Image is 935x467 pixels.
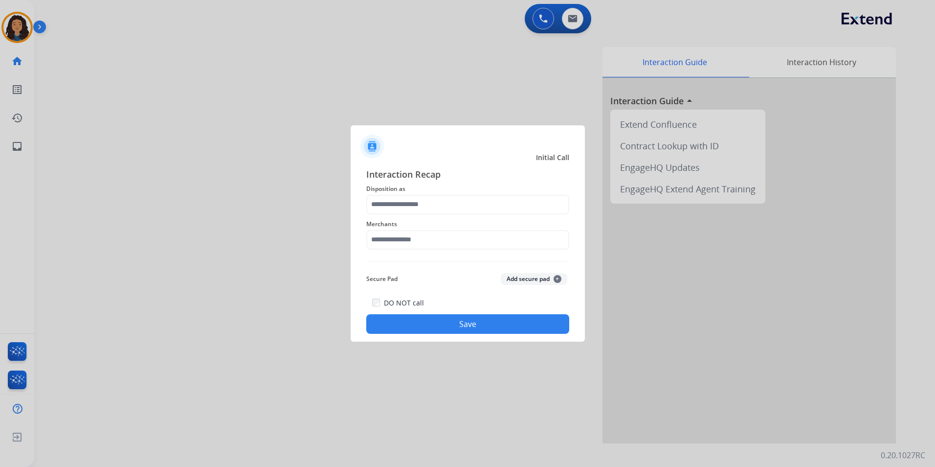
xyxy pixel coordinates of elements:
[366,183,569,195] span: Disposition as
[554,275,561,283] span: +
[366,218,569,230] span: Merchants
[501,273,567,285] button: Add secure pad+
[384,298,424,308] label: DO NOT call
[366,314,569,334] button: Save
[366,167,569,183] span: Interaction Recap
[536,153,569,163] span: Initial Call
[366,261,569,262] img: contact-recap-line.svg
[360,135,384,158] img: contactIcon
[881,449,925,461] p: 0.20.1027RC
[366,273,398,285] span: Secure Pad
